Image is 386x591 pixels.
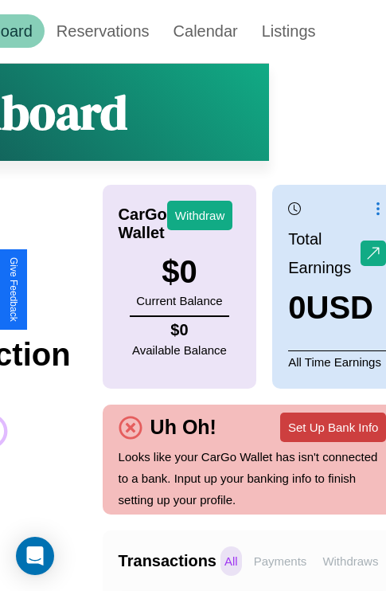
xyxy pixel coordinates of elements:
[220,546,242,576] p: All
[136,290,222,311] p: Current Balance
[250,14,328,48] a: Listings
[280,413,386,442] button: Set Up Bank Info
[288,350,386,373] p: All Time Earnings
[16,537,54,575] div: Open Intercom Messenger
[119,205,167,242] h4: CarGo Wallet
[167,201,233,230] button: Withdraw
[318,546,382,576] p: Withdraws
[45,14,162,48] a: Reservations
[136,254,222,290] h3: $ 0
[132,339,227,361] p: Available Balance
[8,257,19,322] div: Give Feedback
[288,225,361,282] p: Total Earnings
[250,546,311,576] p: Payments
[288,290,386,326] h3: 0 USD
[142,416,224,439] h4: Uh Oh!
[132,321,227,339] h4: $ 0
[119,552,216,570] h4: Transactions
[162,14,250,48] a: Calendar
